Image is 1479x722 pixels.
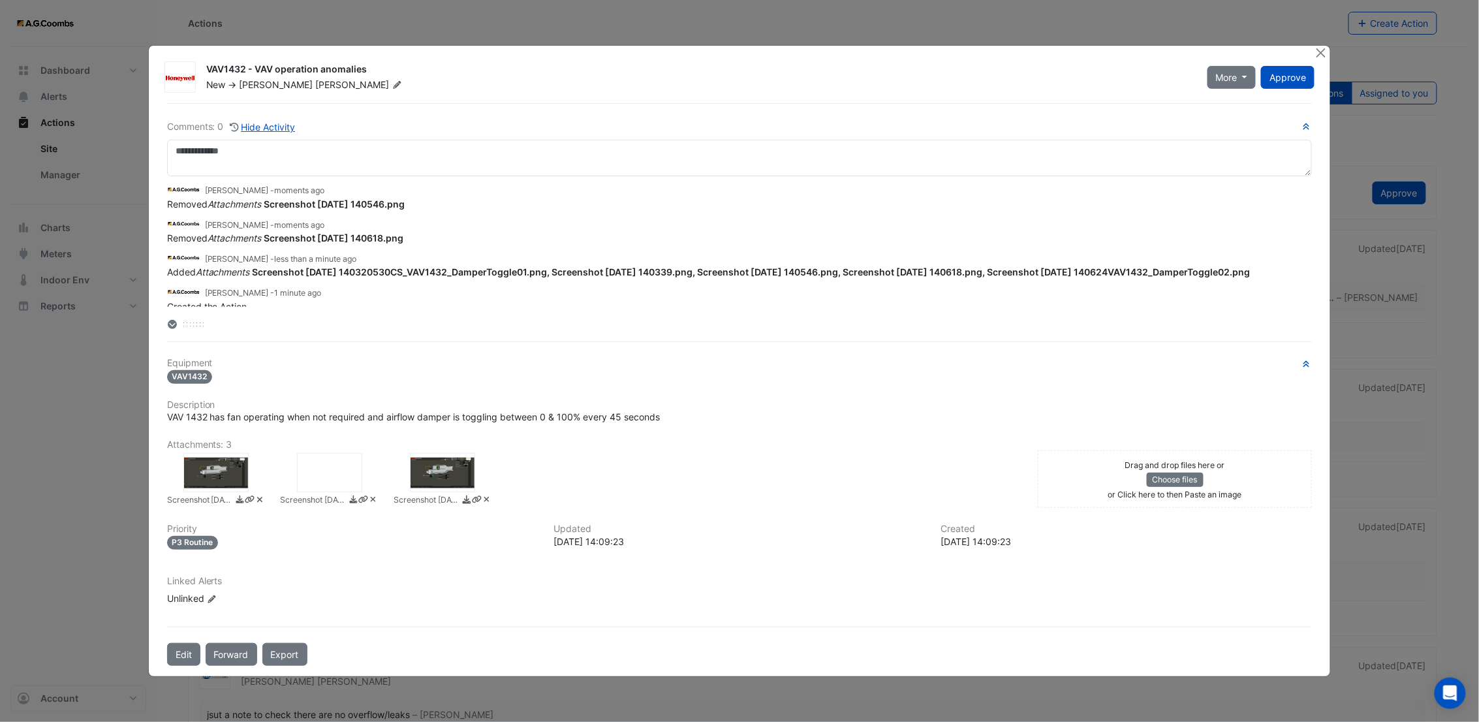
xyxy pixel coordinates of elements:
[207,594,217,604] fa-icon: Edit Linked Alerts
[275,220,325,230] span: 2025-09-10 14:10:16
[275,185,325,195] span: 2025-09-10 14:10:19
[297,453,362,492] div: Screenshot 2025-09-10 140339.png
[167,411,661,422] span: VAV 1432 has fan operating when not required and airflow damper is toggling between 0 & 100% ever...
[255,494,264,508] a: Delete
[275,254,357,264] span: 2025-09-10 14:10:07
[167,217,200,231] img: AG Coombs
[253,266,1251,277] strong: Screenshot [DATE] 140320530CS_VAV1432_DamperToggle01.png, Screenshot [DATE] 140339.png, Screensho...
[461,494,471,508] a: Download
[167,266,1251,277] span: Added
[167,576,1313,587] h6: Linked Alerts
[245,494,255,508] a: Copy link to clipboard
[228,79,237,90] span: ->
[206,79,226,90] span: New
[1125,460,1225,470] small: Drag and drop files here or
[167,232,404,243] span: Removed
[167,320,179,329] fa-layers: More
[368,494,378,508] a: Delete
[205,253,357,265] small: [PERSON_NAME] -
[167,370,213,384] span: VAV1432
[1216,71,1238,84] span: More
[1147,473,1204,487] button: Choose files
[358,494,368,508] a: Copy link to clipboard
[554,535,926,548] div: [DATE] 14:09:23
[205,185,325,196] small: [PERSON_NAME] -
[349,494,358,508] a: Download
[167,524,538,535] h6: Priority
[1207,66,1256,89] button: More
[167,198,405,210] span: Removed
[167,400,1313,411] h6: Description
[206,63,1192,78] div: VAV1432 - VAV operation anomalies
[229,119,296,134] button: Hide Activity
[167,182,200,196] img: AG Coombs
[167,251,200,265] img: AG Coombs
[1435,678,1466,709] div: Open Intercom Messenger
[167,643,200,666] button: Edit
[1314,46,1328,59] button: Close
[281,494,346,508] small: Screenshot 2025-09-10 140339.png
[196,266,250,277] em: Attachments
[316,78,405,91] span: [PERSON_NAME]
[235,494,245,508] a: Download
[167,494,232,508] small: Screenshot 2025-09-10 140320530CS_VAV1432_DamperToggle01.png
[205,219,325,231] small: [PERSON_NAME] -
[482,494,491,508] a: Delete
[1108,490,1242,499] small: or Click here to then Paste an image
[167,439,1313,450] h6: Attachments: 3
[262,643,307,666] a: Export
[472,494,482,508] a: Copy link to clipboard
[167,301,247,312] span: Created the Action
[167,591,324,605] div: Unlinked
[165,71,195,84] img: Honeywell
[1261,66,1315,89] button: Approve
[394,494,459,508] small: Screenshot 2025-09-10 140624VAV1432_DamperToggle02.png
[941,535,1312,548] div: [DATE] 14:09:23
[240,79,313,90] span: [PERSON_NAME]
[264,232,404,243] strong: Screenshot [DATE] 140618.png
[941,524,1312,535] h6: Created
[554,524,926,535] h6: Updated
[183,453,249,492] div: Screenshot 2025-09-10 140320530CS_VAV1432_DamperToggle01.png
[1269,72,1306,83] span: Approve
[167,358,1313,369] h6: Equipment
[167,119,296,134] div: Comments: 0
[167,285,200,299] img: AG Coombs
[208,198,262,210] em: Attachments
[205,287,322,299] small: [PERSON_NAME] -
[206,643,257,666] button: Forward
[264,198,405,210] strong: Screenshot [DATE] 140546.png
[275,288,322,298] span: 2025-09-10 14:09:23
[208,232,262,243] em: Attachments
[167,536,219,550] div: P3 Routine
[410,453,475,492] div: Screenshot 2025-09-10 140624VAV1432_DamperToggle02.png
